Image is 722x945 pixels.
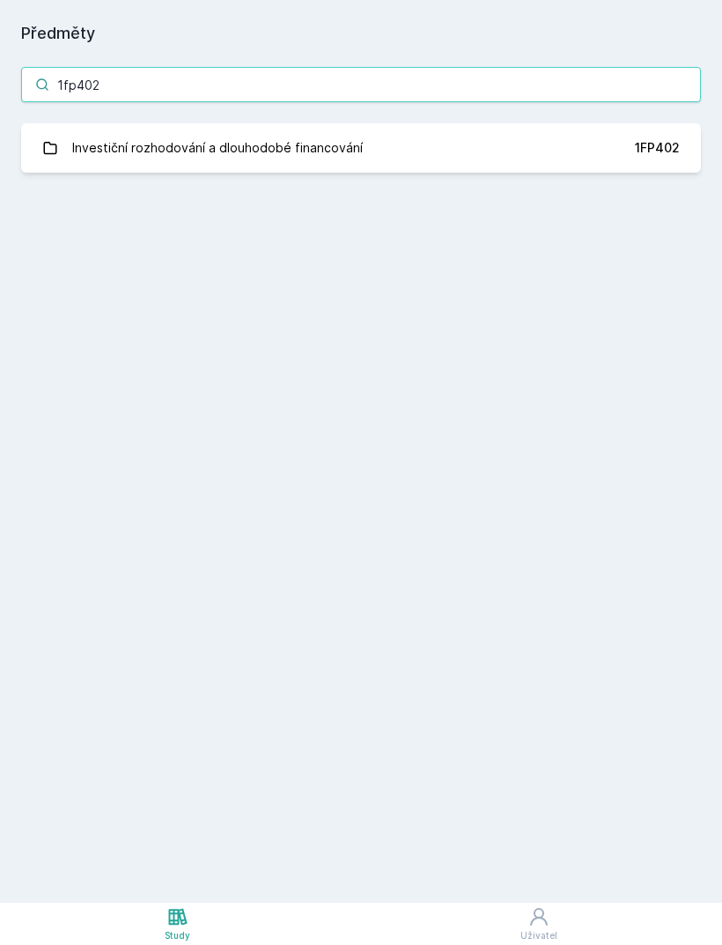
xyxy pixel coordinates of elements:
div: Investiční rozhodování a dlouhodobé financování [72,130,363,166]
h1: Předměty [21,21,701,46]
div: Study [165,929,190,942]
a: Investiční rozhodování a dlouhodobé financování 1FP402 [21,123,701,173]
div: Uživatel [520,929,557,942]
div: 1FP402 [635,139,680,157]
input: Název nebo ident předmětu… [21,67,701,102]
